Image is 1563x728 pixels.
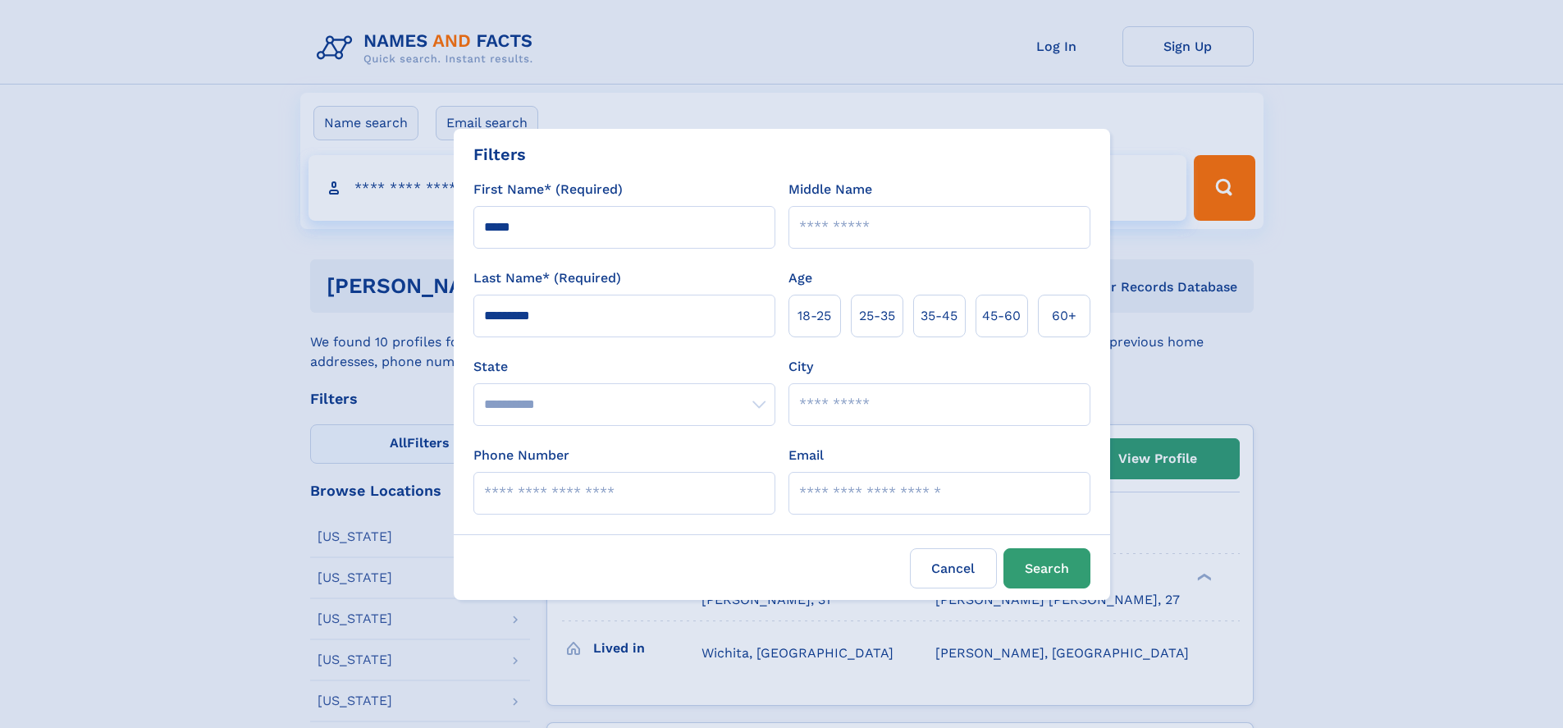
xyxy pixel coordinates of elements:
label: First Name* (Required) [473,180,623,199]
button: Search [1003,548,1090,588]
span: 25‑35 [859,306,895,326]
label: Phone Number [473,446,569,465]
span: 45‑60 [982,306,1021,326]
span: 18‑25 [797,306,831,326]
label: City [788,357,813,377]
label: State [473,357,775,377]
label: Age [788,268,812,288]
span: 35‑45 [921,306,957,326]
div: Filters [473,142,526,167]
label: Cancel [910,548,997,588]
label: Middle Name [788,180,872,199]
label: Last Name* (Required) [473,268,621,288]
span: 60+ [1052,306,1076,326]
label: Email [788,446,824,465]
